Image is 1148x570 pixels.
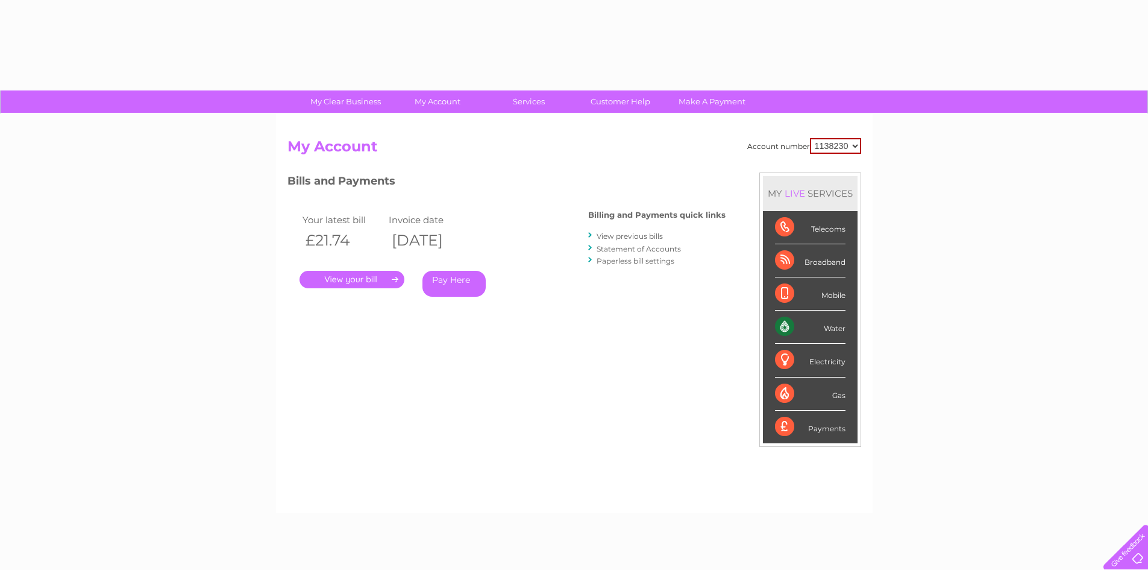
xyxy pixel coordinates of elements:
[775,244,845,277] div: Broadband
[597,232,663,241] a: View previous bills
[747,138,861,154] div: Account number
[571,90,670,113] a: Customer Help
[287,138,861,161] h2: My Account
[422,271,486,297] a: Pay Here
[597,244,681,253] a: Statement of Accounts
[775,378,845,411] div: Gas
[300,228,386,253] th: £21.74
[387,90,487,113] a: My Account
[763,176,858,211] div: MY SERVICES
[300,212,386,228] td: Your latest bill
[775,211,845,244] div: Telecoms
[287,173,726,194] h3: Bills and Payments
[386,212,472,228] td: Invoice date
[479,90,579,113] a: Services
[775,344,845,377] div: Electricity
[775,277,845,311] div: Mobile
[782,188,808,199] div: LIVE
[386,228,472,253] th: [DATE]
[597,256,674,265] a: Paperless bill settings
[662,90,762,113] a: Make A Payment
[296,90,395,113] a: My Clear Business
[775,411,845,443] div: Payments
[775,311,845,344] div: Water
[300,271,404,288] a: .
[588,211,726,220] h4: Billing and Payments quick links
